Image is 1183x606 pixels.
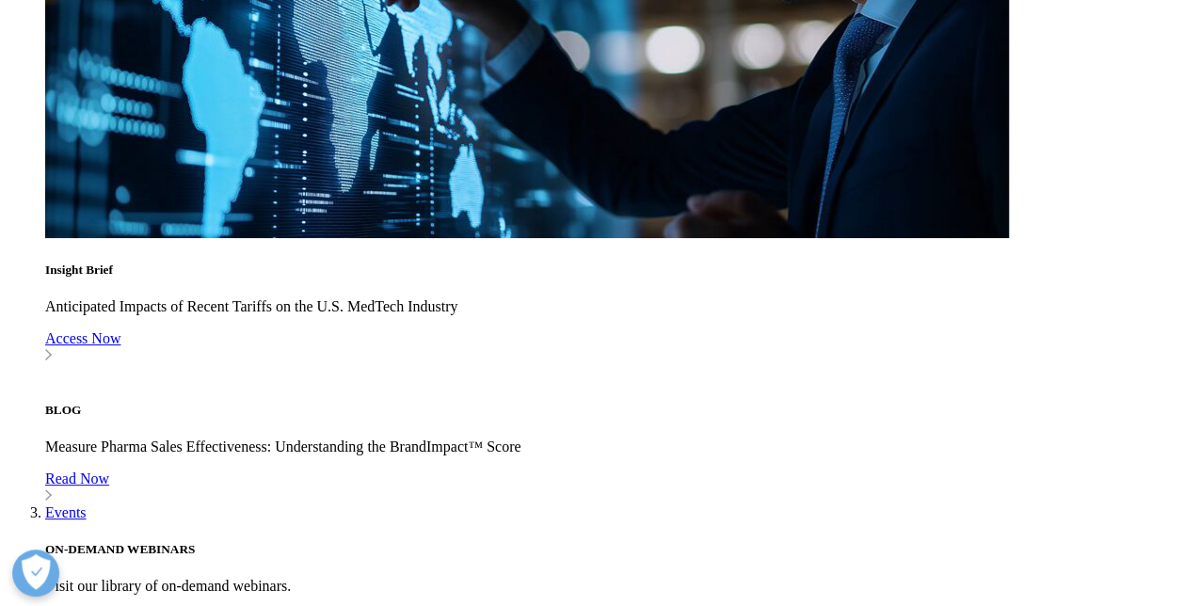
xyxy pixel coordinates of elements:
[45,330,1175,364] a: Access Now
[45,470,1175,504] a: Read Now
[45,578,1175,595] p: Visit our library of on-demand webinars.
[45,403,1175,418] h5: BLOG
[12,550,59,597] button: Open Preferences
[45,542,1175,557] h5: ON-DEMAND WEBINARS
[45,504,87,520] a: Events
[45,439,1175,455] p: Measure Pharma Sales Effectiveness: Understanding the BrandImpact™ Score
[45,298,1175,315] p: Anticipated Impacts of Recent Tariffs on the U.S. MedTech Industry
[45,263,1175,278] h5: Insight Brief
